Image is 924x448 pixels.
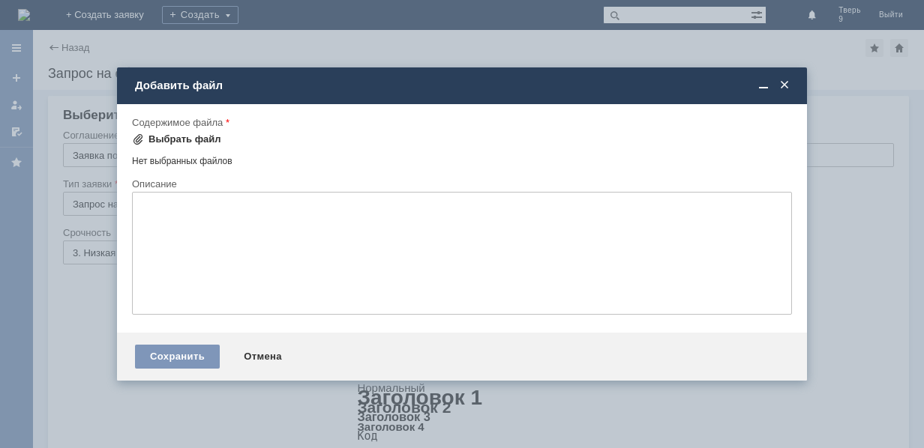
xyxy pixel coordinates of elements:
[132,118,789,127] div: Содержимое файла
[148,133,221,145] div: Выбрать файл
[777,79,792,92] span: Закрыть
[132,150,792,167] div: Нет выбранных файлов
[135,79,792,92] div: Добавить файл
[132,179,789,189] div: Описание
[756,79,771,92] span: Свернуть (Ctrl + M)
